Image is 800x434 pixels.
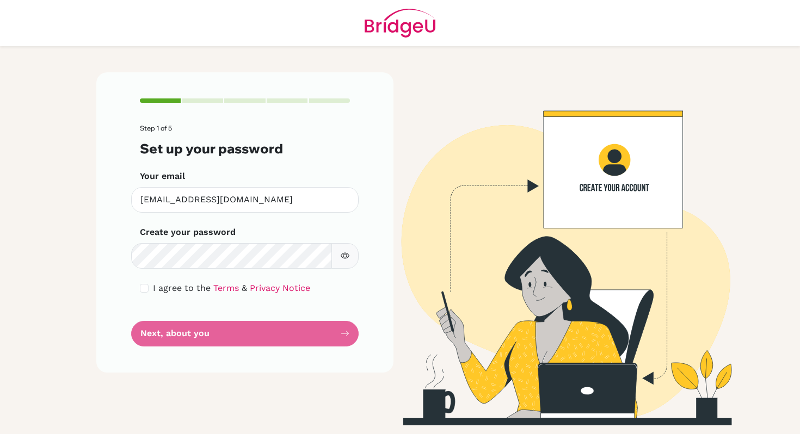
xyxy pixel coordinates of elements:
a: Privacy Notice [250,283,310,293]
span: & [242,283,247,293]
h3: Set up your password [140,141,350,157]
input: Insert your email* [131,187,359,213]
label: Create your password [140,226,236,239]
span: I agree to the [153,283,211,293]
span: Step 1 of 5 [140,124,172,132]
label: Your email [140,170,185,183]
a: Terms [213,283,239,293]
